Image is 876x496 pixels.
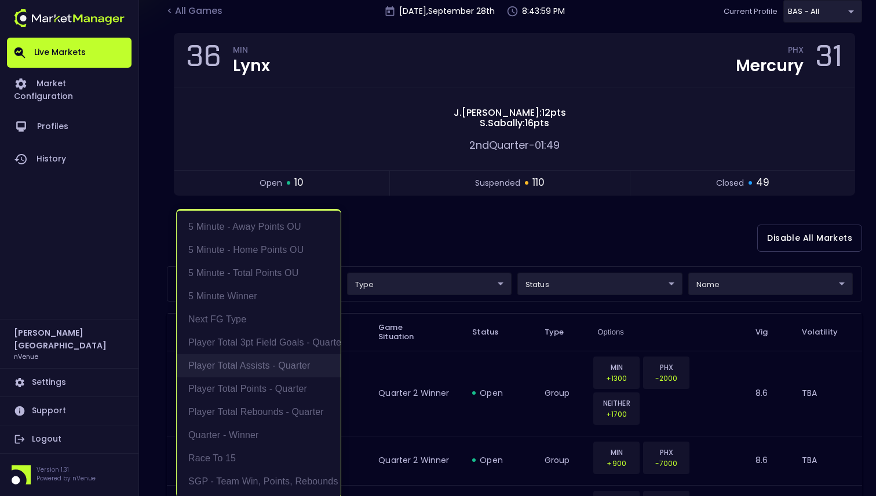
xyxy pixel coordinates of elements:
[177,377,341,401] li: Player Total Points - Quarter
[177,308,341,331] li: Next FG Type
[177,470,341,493] li: SGP - Team Win, Points, Rebounds
[177,238,341,262] li: 5 Minute - Home Points OU
[177,424,341,447] li: Quarter - Winner
[177,262,341,285] li: 5 Minute - Total Points OU
[177,401,341,424] li: Player Total Rebounds - Quarter
[177,331,341,354] li: Player Total 3pt Field Goals - Quarter
[177,447,341,470] li: Race to 15
[177,354,341,377] li: Player Total Assists - Quarter
[177,285,341,308] li: 5 Minute Winner
[177,215,341,238] li: 5 Minute - Away Points OU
